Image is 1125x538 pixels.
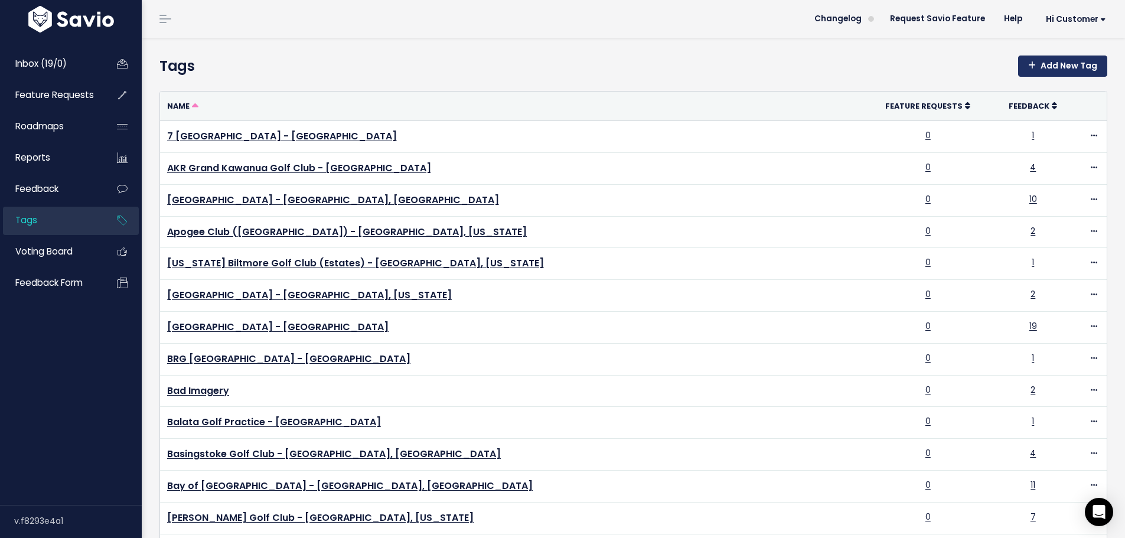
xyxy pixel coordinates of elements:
[814,15,862,23] span: Changelog
[925,193,931,205] a: 0
[167,225,527,239] a: Apogee Club ([GEOGRAPHIC_DATA]) - [GEOGRAPHIC_DATA], [US_STATE]
[1046,15,1106,24] span: Hi Customer
[15,182,58,195] span: Feedback
[994,10,1032,28] a: Help
[1031,225,1035,237] a: 2
[15,276,83,289] span: Feedback form
[3,175,98,203] a: Feedback
[3,50,98,77] a: Inbox (19/0)
[1018,56,1107,77] a: Add New Tag
[925,288,931,300] a: 0
[15,245,73,257] span: Voting Board
[167,384,229,397] a: Bad Imagery
[925,415,931,427] a: 0
[1032,415,1034,427] a: 1
[1085,498,1113,526] div: Open Intercom Messenger
[1009,100,1057,112] a: Feedback
[159,56,1107,77] h4: Tags
[15,89,94,101] span: Feature Requests
[167,352,410,366] a: BRG [GEOGRAPHIC_DATA] - [GEOGRAPHIC_DATA]
[3,207,98,234] a: Tags
[15,57,67,70] span: Inbox (19/0)
[925,225,931,237] a: 0
[167,100,198,112] a: Name
[167,101,190,111] span: Name
[1032,256,1034,268] a: 1
[885,100,970,112] a: Feature Requests
[1032,129,1034,141] a: 1
[1030,161,1036,173] a: 4
[167,256,544,270] a: [US_STATE] Biltmore Golf Club (Estates) - [GEOGRAPHIC_DATA], [US_STATE]
[1031,511,1036,523] a: 7
[1031,384,1035,396] a: 2
[3,81,98,109] a: Feature Requests
[167,288,452,302] a: [GEOGRAPHIC_DATA] - [GEOGRAPHIC_DATA], [US_STATE]
[925,511,931,523] a: 0
[15,214,37,226] span: Tags
[1030,447,1036,459] a: 4
[1029,320,1037,332] a: 19
[25,6,117,32] img: logo-white.9d6f32f41409.svg
[925,447,931,459] a: 0
[1032,352,1034,364] a: 1
[167,511,474,524] a: [PERSON_NAME] Golf Club - [GEOGRAPHIC_DATA], [US_STATE]
[925,384,931,396] a: 0
[3,238,98,265] a: Voting Board
[1031,479,1035,491] a: 11
[925,161,931,173] a: 0
[167,161,431,175] a: AKR Grand Kawanua Golf Club - [GEOGRAPHIC_DATA]
[3,144,98,171] a: Reports
[885,101,963,111] span: Feature Requests
[167,129,397,143] a: 7 [GEOGRAPHIC_DATA] - [GEOGRAPHIC_DATA]
[15,120,64,132] span: Roadmaps
[1009,101,1049,111] span: Feedback
[881,10,994,28] a: Request Savio Feature
[167,320,389,334] a: [GEOGRAPHIC_DATA] - [GEOGRAPHIC_DATA]
[167,479,533,493] a: Bay of [GEOGRAPHIC_DATA] - [GEOGRAPHIC_DATA], [GEOGRAPHIC_DATA]
[1031,288,1035,300] a: 2
[3,113,98,140] a: Roadmaps
[925,320,931,332] a: 0
[167,447,501,461] a: Basingstoke Golf Club - [GEOGRAPHIC_DATA], [GEOGRAPHIC_DATA]
[925,256,931,268] a: 0
[925,479,931,491] a: 0
[3,269,98,296] a: Feedback form
[167,193,499,207] a: [GEOGRAPHIC_DATA] - [GEOGRAPHIC_DATA], [GEOGRAPHIC_DATA]
[1032,10,1116,28] a: Hi Customer
[1029,193,1037,205] a: 10
[14,506,142,536] div: v.f8293e4a1
[925,352,931,364] a: 0
[925,129,931,141] a: 0
[15,151,50,164] span: Reports
[167,415,381,429] a: Balata Golf Practice - [GEOGRAPHIC_DATA]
